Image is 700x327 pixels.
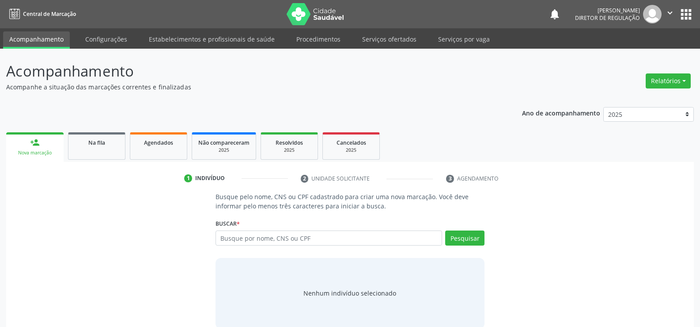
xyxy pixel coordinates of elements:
input: Busque por nome, CNS ou CPF [216,231,442,246]
div: 2025 [267,147,311,154]
a: Acompanhamento [3,31,70,49]
i:  [665,8,675,18]
button: apps [678,7,694,22]
p: Ano de acompanhamento [522,107,600,118]
span: Resolvidos [276,139,303,146]
span: Central de Marcação [23,10,76,18]
span: Cancelados [337,139,366,146]
button: notifications [549,8,561,20]
div: [PERSON_NAME] [575,7,640,14]
p: Acompanhamento [6,60,488,82]
div: Indivíduo [195,174,225,182]
button:  [662,5,678,23]
span: Agendados [144,139,173,146]
span: Diretor de regulação [575,14,640,22]
button: Relatórios [646,73,691,88]
a: Serviços ofertados [356,31,423,47]
a: Configurações [79,31,133,47]
a: Central de Marcação [6,7,76,21]
p: Acompanhe a situação das marcações correntes e finalizadas [6,82,488,92]
button: Pesquisar [445,231,484,246]
div: 2025 [329,147,373,154]
div: person_add [30,138,40,147]
div: Nenhum indivíduo selecionado [303,289,396,298]
a: Serviços por vaga [432,31,496,47]
div: Nova marcação [12,150,57,156]
label: Buscar [216,217,240,231]
p: Busque pelo nome, CNS ou CPF cadastrado para criar uma nova marcação. Você deve informar pelo men... [216,192,484,211]
div: 1 [184,174,192,182]
span: Não compareceram [198,139,250,146]
img: img [643,5,662,23]
a: Estabelecimentos e profissionais de saúde [143,31,281,47]
span: Na fila [88,139,105,146]
div: 2025 [198,147,250,154]
a: Procedimentos [290,31,347,47]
